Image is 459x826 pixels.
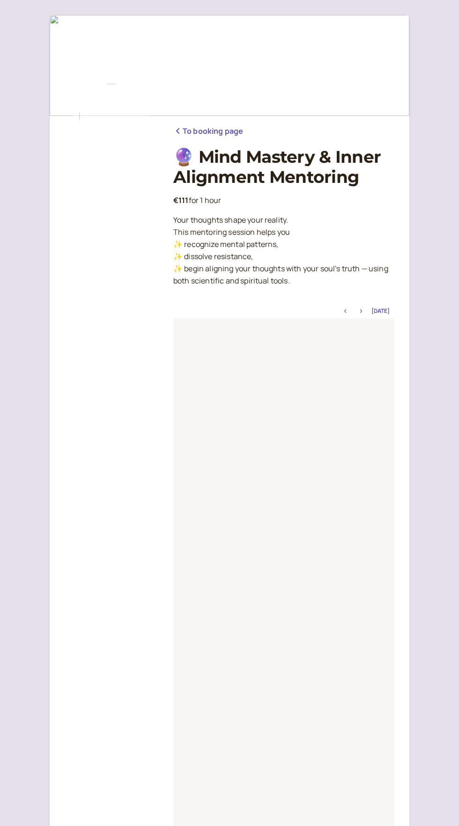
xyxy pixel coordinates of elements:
[371,308,390,314] button: [DATE]
[173,214,394,287] p: Your thoughts shape your reality. This mentoring session helps you ✨️ recognize mental patterns, ...
[173,195,394,207] p: for 1 hour
[173,125,243,138] a: To booking page
[173,195,189,205] b: €111
[173,147,394,187] h1: 🔮 Mind Mastery & Inner Alignment Mentoring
